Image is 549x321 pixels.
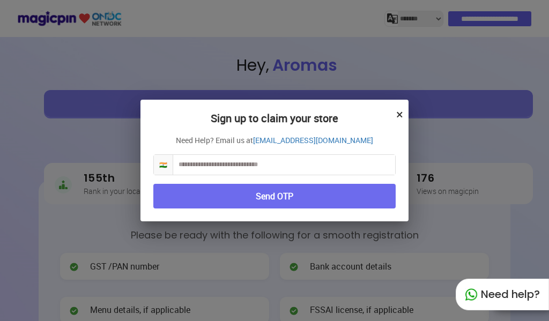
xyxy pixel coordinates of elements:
[456,279,549,310] div: Need help?
[465,288,478,301] img: whatapp_green.7240e66a.svg
[153,184,396,209] button: Send OTP
[153,135,396,146] p: Need Help? Email us at
[154,155,173,175] span: 🇮🇳
[153,113,396,135] h2: Sign up to claim your store
[253,135,373,146] a: [EMAIL_ADDRESS][DOMAIN_NAME]
[396,105,403,123] button: ×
